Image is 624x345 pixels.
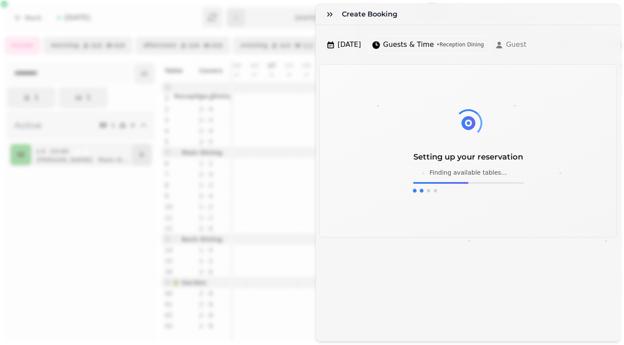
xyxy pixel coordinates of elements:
span: [DATE] [338,39,361,50]
span: • Reception Dining [436,41,484,48]
span: Guests & Time [383,39,434,50]
span: Guest [506,39,526,50]
h3: Create Booking [342,9,401,20]
p: Finding available tables... [413,168,524,177]
h3: Setting up your reservation [413,151,524,163]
